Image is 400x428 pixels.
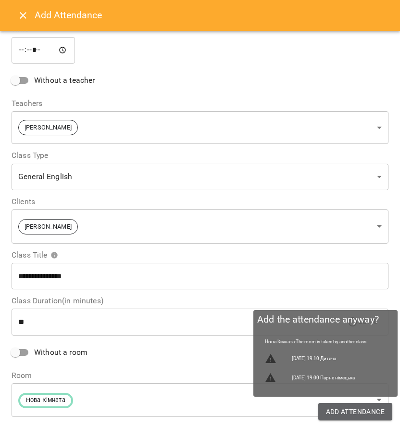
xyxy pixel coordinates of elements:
span: Without a room [34,347,87,358]
label: Room [12,372,388,379]
button: Close [12,4,35,27]
button: Add Attendance [318,403,393,420]
span: [PERSON_NAME] [19,222,77,232]
div: [PERSON_NAME] [12,209,388,244]
div: Нова Кімната [12,383,388,417]
span: Add Attendance [326,406,385,417]
div: General English [12,163,388,190]
span: Without a teacher [34,75,95,86]
span: Class Title [12,251,58,259]
span: [PERSON_NAME] [19,123,77,132]
label: Clients [12,198,388,206]
label: Class Duration(in minutes) [12,297,388,305]
h6: Add Attendance [35,8,388,23]
svg: Please specify class title or select clients [50,251,58,259]
span: Нова Кімната [20,396,71,405]
div: [PERSON_NAME] [12,111,388,144]
label: Class Type [12,152,388,159]
label: Teachers [12,100,388,107]
label: Time [12,25,388,33]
